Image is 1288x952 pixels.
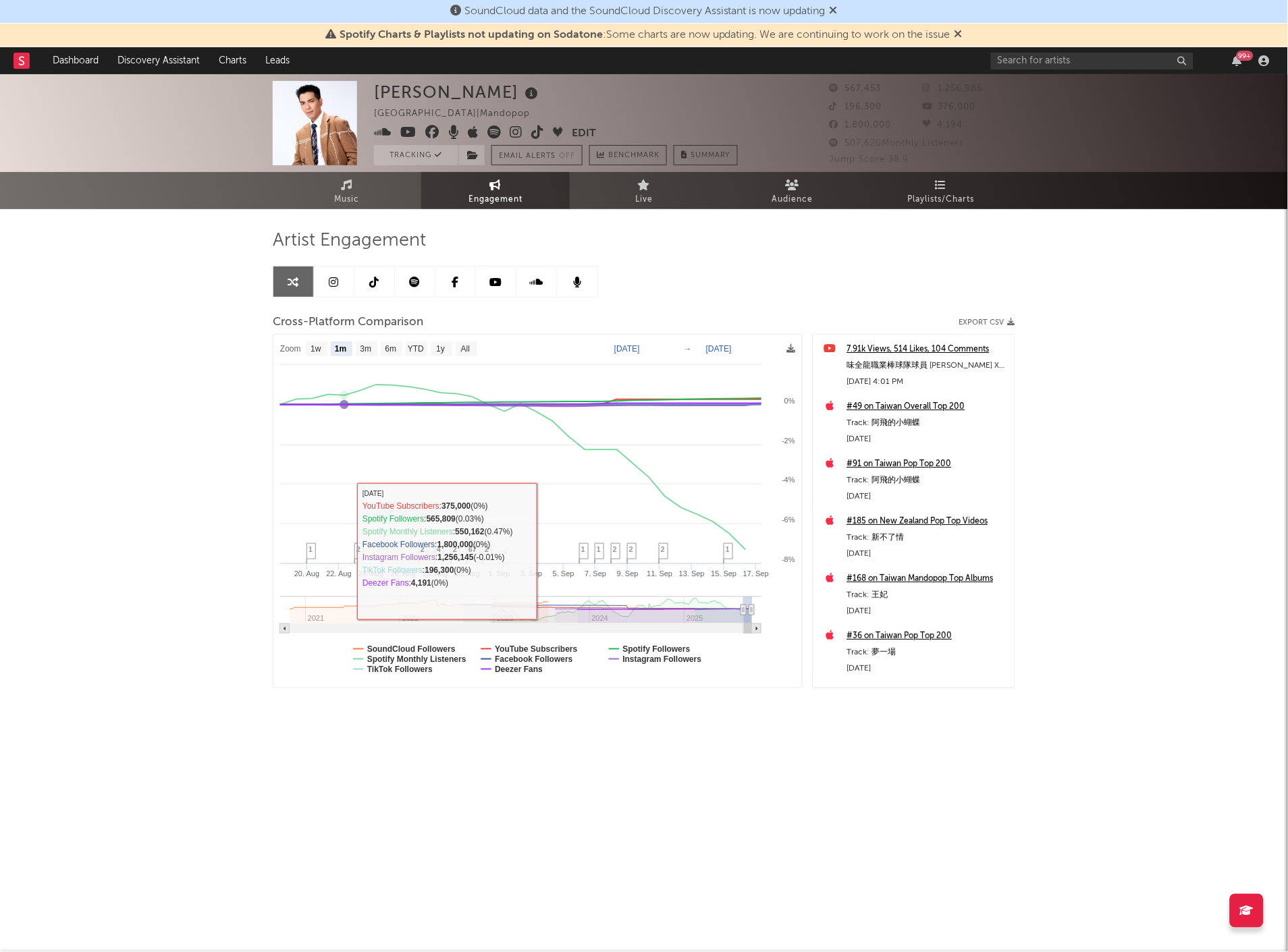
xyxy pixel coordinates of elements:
div: [DATE] [847,546,1008,562]
text: -6% [782,515,795,524]
text: 1w [311,345,321,354]
a: Live [570,172,718,209]
text: SoundCloud Followers [367,644,456,654]
text: 30. Aug [455,569,480,578]
div: [PERSON_NAME] [374,81,541,103]
text: -4% [782,476,795,484]
a: #168 on Taiwan Mandopop Top Albums [847,571,1008,587]
text: All [461,345,470,354]
span: 1 [726,545,730,553]
button: Export CSV [959,318,1015,327]
text: 7. Sep [585,569,607,578]
span: Summary [691,152,730,159]
a: Engagement [421,172,570,209]
div: [DATE] 4:01 PM [847,374,1008,390]
button: Summary [674,145,738,165]
span: 1 [308,545,313,553]
a: Audience [718,172,867,209]
a: #56 on Taiwan Overall Top 200 [847,685,1008,702]
text: [DATE] [614,344,640,354]
span: Spotify Charts & Playlists not updating on Sodatone [340,30,603,40]
span: Jump Score: 38.9 [830,155,909,164]
a: #185 on New Zealand Pop Top Videos [847,513,1008,530]
a: Dashboard [43,47,108,74]
em: Off [559,152,575,160]
text: 5. Sep [553,569,574,578]
div: 味全龍職業棒球隊球員 [PERSON_NAME] X [PERSON_NAME] [PERSON_NAME]引退賽完整純享版 Live Performance [847,358,1008,374]
text: [DATE] [706,344,732,354]
a: Music [273,172,421,209]
text: 28. Aug [423,569,448,578]
text: 0% [784,397,795,405]
div: [DATE] [847,488,1008,505]
a: Playlists/Charts [867,172,1015,209]
span: 1 [581,545,585,553]
button: Edit [572,125,596,142]
text: Spotify Monthly Listeners [367,654,466,664]
span: Dismiss [955,30,963,40]
div: Track: 王妃 [847,587,1008,603]
text: 3. Sep [520,569,542,578]
span: 2 [485,545,489,553]
span: 376,000 [923,103,976,111]
span: 2 [421,545,425,553]
a: #49 on Taiwan Overall Top 200 [847,399,1008,415]
span: 2 [613,545,617,553]
button: Tracking [374,145,458,165]
span: 2 [629,545,633,553]
a: 7.91k Views, 514 Likes, 104 Comments [847,341,1008,358]
span: 1,800,000 [830,121,892,130]
text: Zoom [280,345,301,354]
span: 1 [597,545,601,553]
span: 196,300 [830,103,882,111]
a: Charts [209,47,256,74]
span: : Some charts are now updating. We are continuing to work on the issue [340,30,950,40]
span: Dismiss [830,6,838,17]
a: Discovery Assistant [108,47,209,74]
span: 67 [468,545,477,553]
span: 4 [437,545,441,553]
span: Playlists/Charts [908,192,975,208]
a: Leads [256,47,299,74]
text: 6m [385,345,397,354]
text: Facebook Followers [495,654,573,664]
text: 3m [360,345,372,354]
text: 15. Sep [712,569,737,578]
span: Artist Engagement [273,233,426,249]
div: [DATE] [847,603,1008,619]
text: TikTok Followers [367,665,433,674]
div: [GEOGRAPHIC_DATA] | Mandopop [374,106,545,122]
span: 2 [453,545,457,553]
span: 2 [661,545,665,553]
span: Music [335,192,360,208]
button: 99+ [1233,55,1242,66]
text: 9. Sep [617,569,639,578]
div: Track: 夢一場 [847,644,1008,661]
text: 26. Aug [391,569,416,578]
text: 1y [436,345,445,354]
span: 507,620 Monthly Listeners [830,139,965,148]
text: 24. Aug [358,569,383,578]
text: YouTube Subscribers [495,644,578,654]
text: -2% [782,437,795,445]
text: 11. Sep [647,569,673,578]
div: [DATE] [847,431,1008,447]
span: Live [635,192,653,208]
text: 17. Sep [743,569,769,578]
button: Email AlertsOff [491,145,583,165]
span: 2 [356,545,360,553]
text: 13. Sep [679,569,705,578]
input: Search for artists [991,53,1193,69]
text: YTD [408,345,424,354]
a: #91 on Taiwan Pop Top 200 [847,456,1008,472]
span: Benchmark [608,148,660,164]
a: Benchmark [589,145,667,165]
text: 1. Sep [489,569,510,578]
text: 22. Aug [326,569,351,578]
span: 4,194 [923,121,963,130]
